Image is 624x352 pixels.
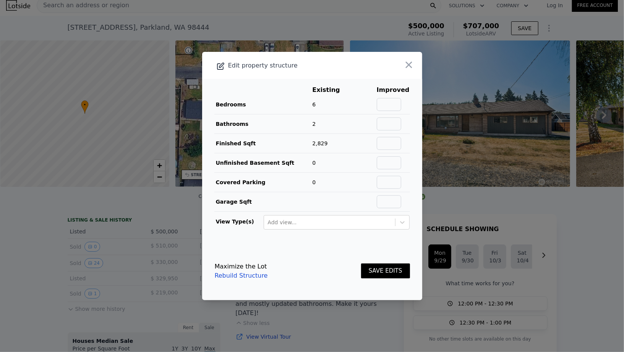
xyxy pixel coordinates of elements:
div: Edit property structure [202,60,378,71]
a: Rebuild Structure [215,271,268,280]
th: Improved [376,85,410,95]
td: Bathrooms [214,114,312,134]
span: 2 [313,121,316,127]
button: SAVE EDITS [361,264,410,278]
td: Garage Sqft [214,192,312,212]
td: Unfinished Basement Sqft [214,153,312,173]
div: Maximize the Lot [215,262,268,271]
td: Finished Sqft [214,134,312,153]
span: 0 [313,160,316,166]
span: 0 [313,179,316,185]
td: Bedrooms [214,95,312,114]
th: Existing [312,85,352,95]
span: 2,829 [313,140,328,146]
td: Covered Parking [214,173,312,192]
td: View Type(s) [214,212,263,230]
span: 6 [313,101,316,108]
